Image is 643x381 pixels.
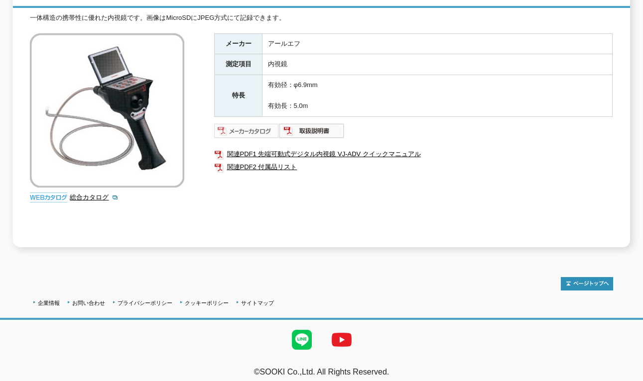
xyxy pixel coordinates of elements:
a: 総合カタログ [70,193,119,201]
div: 一体構造の携帯性に優れた内視鏡です。画像はMicroSDにJPEG方式にて記録できます。 [30,13,613,23]
img: webカタログ [30,192,67,202]
a: サイトマップ [241,300,274,306]
img: 先端可動式工業用内視鏡 VJ-ADVシリーズ（φ6.9mm／5m） [30,33,184,188]
a: プライバシーポリシー [118,300,172,306]
a: 関連PDF1 先端可動式デジタル内視鏡 VJ-ADV クイックマニュアル [214,148,613,161]
th: メーカー [215,33,262,54]
th: 特長 [215,75,262,116]
a: 関連PDF2 付属品リスト [214,161,613,174]
a: 取扱説明書 [279,129,345,137]
img: LINE [282,320,322,360]
td: 有効径：φ6.9mm 有効長：5.0m [262,75,613,116]
a: クッキーポリシー [185,300,229,306]
a: メーカーカタログ [214,129,279,137]
img: 取扱説明書 [279,123,345,139]
a: 企業情報 [38,300,60,306]
a: お問い合わせ [72,300,105,306]
th: 測定項目 [215,54,262,75]
td: アールエフ [262,33,613,54]
img: メーカーカタログ [214,123,279,139]
img: YouTube [322,320,362,360]
img: トップページへ [561,277,613,290]
td: 内視鏡 [262,54,613,75]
